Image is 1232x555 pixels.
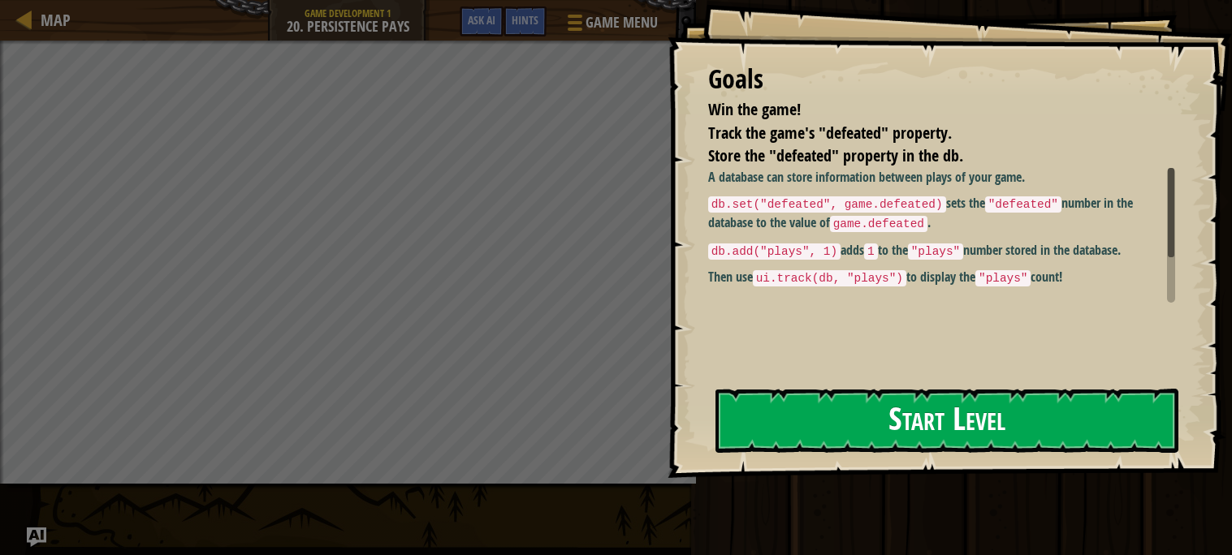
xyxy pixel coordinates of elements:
[708,194,1175,232] p: sets the number in the database to the value of .
[985,196,1061,213] code: "defeated"
[708,243,841,260] code: db.add("plays", 1)
[708,144,963,166] span: Store the "defeated" property in the db.
[908,243,963,260] code: "plays"
[864,243,878,260] code: 1
[830,216,927,232] code: game.defeated
[975,270,1031,286] code: "plays"
[708,61,1175,98] div: Goals
[688,122,1171,145] li: Track the game's "defeated" property.
[708,241,1175,260] p: adds to the number stored in the database.
[555,6,668,45] button: Game Menu
[753,270,906,286] code: ui.track(db, "plays")
[708,196,946,213] code: db.set("defeated", game.defeated)
[708,98,801,120] span: Win the game!
[708,122,952,144] span: Track the game's "defeated" property.
[32,9,71,31] a: Map
[41,9,71,31] span: Map
[468,12,495,28] span: Ask AI
[708,268,1175,287] p: Then use to display the count!
[708,168,1175,187] p: A database can store information between plays of your game.
[586,12,658,33] span: Game Menu
[688,98,1171,122] li: Win the game!
[27,527,46,547] button: Ask AI
[715,389,1178,453] button: Start Level
[688,144,1171,168] li: Store the "defeated" property in the db.
[460,6,504,37] button: Ask AI
[512,12,538,28] span: Hints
